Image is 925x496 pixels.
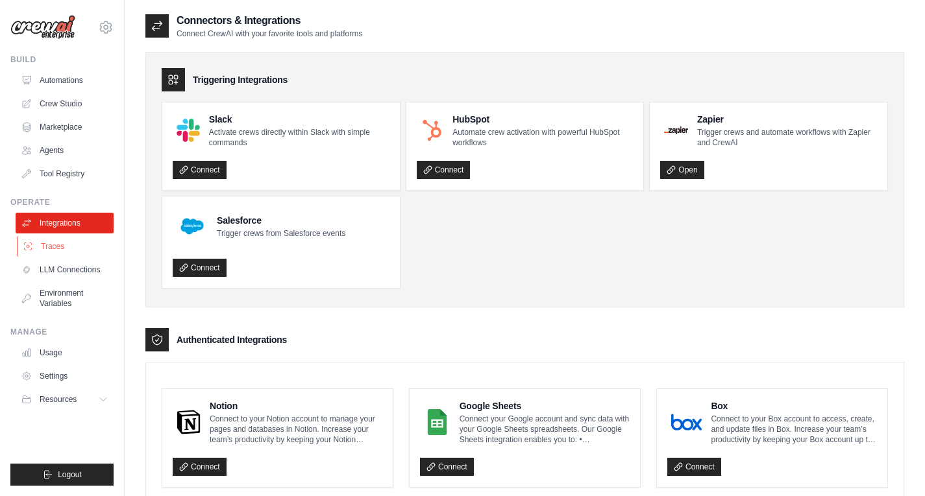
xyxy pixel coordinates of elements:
[16,366,114,386] a: Settings
[40,394,77,405] span: Resources
[10,464,114,486] button: Logout
[173,259,227,277] a: Connect
[424,409,450,435] img: Google Sheets Logo
[177,13,362,29] h2: Connectors & Integrations
[452,127,633,148] p: Automate crew activation with powerful HubSpot workflows
[664,126,688,134] img: Zapier Logo
[177,211,208,242] img: Salesforce Logo
[420,458,474,476] a: Connect
[460,414,630,445] p: Connect your Google account and sync data with your Google Sheets spreadsheets. Our Google Sheets...
[177,29,362,39] p: Connect CrewAI with your favorite tools and platforms
[177,333,287,346] h3: Authenticated Integrations
[417,161,471,179] a: Connect
[10,327,114,337] div: Manage
[17,236,115,257] a: Traces
[16,117,114,137] a: Marketplace
[16,140,114,161] a: Agents
[660,161,704,179] a: Open
[16,93,114,114] a: Crew Studio
[16,163,114,184] a: Tool Registry
[16,259,114,280] a: LLM Connections
[217,214,345,227] h4: Salesforce
[711,414,877,445] p: Connect to your Box account to access, create, and update files in Box. Increase your team’s prod...
[16,213,114,233] a: Integrations
[16,389,114,410] button: Resources
[173,458,227,476] a: Connect
[177,409,201,435] img: Notion Logo
[177,119,200,142] img: Slack Logo
[210,399,382,412] h4: Notion
[16,283,114,314] a: Environment Variables
[452,113,633,126] h4: HubSpot
[697,113,877,126] h4: Zapier
[209,127,389,148] p: Activate crews directly within Slack with simple commands
[16,342,114,363] a: Usage
[58,469,82,480] span: Logout
[671,409,702,435] img: Box Logo
[217,228,345,239] p: Trigger crews from Salesforce events
[210,414,382,445] p: Connect to your Notion account to manage your pages and databases in Notion. Increase your team’s...
[697,127,877,148] p: Trigger crews and automate workflows with Zapier and CrewAI
[10,15,75,40] img: Logo
[173,161,227,179] a: Connect
[10,197,114,207] div: Operate
[460,399,630,412] h4: Google Sheets
[421,119,444,142] img: HubSpot Logo
[667,458,721,476] a: Connect
[711,399,877,412] h4: Box
[10,54,114,65] div: Build
[193,73,288,86] h3: Triggering Integrations
[16,70,114,91] a: Automations
[209,113,389,126] h4: Slack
